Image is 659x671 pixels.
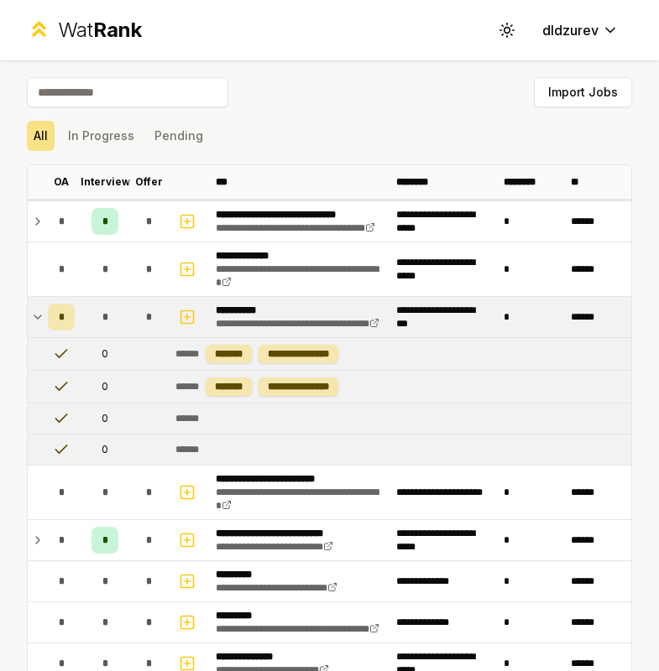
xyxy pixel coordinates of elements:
button: Import Jobs [534,77,632,107]
div: Wat [58,17,142,44]
td: 0 [81,403,128,434]
button: In Progress [61,121,141,151]
button: dldzurev [529,15,632,45]
span: Rank [93,18,142,42]
p: Offer [135,175,163,189]
span: dldzurev [542,20,599,40]
p: Interview [81,175,130,189]
a: WatRank [27,17,142,44]
p: OA [54,175,69,189]
td: 0 [81,434,128,465]
td: 0 [81,338,128,370]
td: 0 [81,371,128,403]
button: Pending [148,121,210,151]
button: All [27,121,55,151]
